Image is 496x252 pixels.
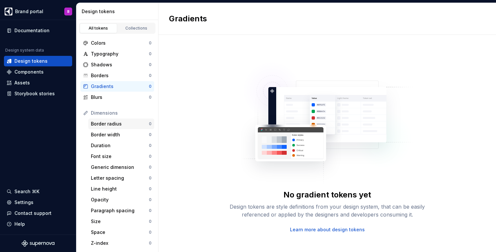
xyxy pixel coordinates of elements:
[88,195,154,205] a: Opacity0
[91,229,149,236] div: Space
[91,121,149,127] div: Border radius
[14,58,48,64] div: Design tokens
[290,226,365,233] a: Learn more about design tokens
[22,240,54,247] svg: Supernova Logo
[91,110,152,116] div: Dimensions
[14,27,50,34] div: Documentation
[149,51,152,57] div: 0
[82,8,155,15] div: Design tokens
[91,40,149,46] div: Colors
[149,186,152,192] div: 0
[4,78,72,88] a: Assets
[91,186,149,192] div: Line height
[80,59,154,70] a: Shadows0
[80,49,154,59] a: Typography0
[88,205,154,216] a: Paragraph spacing0
[91,61,149,68] div: Shadows
[149,84,152,89] div: 0
[67,9,70,14] div: B
[4,186,72,197] button: Search ⌘K
[149,208,152,213] div: 0
[4,56,72,66] a: Design tokens
[222,203,432,218] div: Design tokens are style definitions from your design system, that can be easily referenced or app...
[91,72,149,79] div: Borders
[14,221,25,227] div: Help
[15,8,43,15] div: Brand portal
[14,210,52,217] div: Contact support
[91,83,149,90] div: Gradients
[88,227,154,238] a: Space0
[91,153,149,160] div: Font size
[149,73,152,78] div: 0
[88,173,154,183] a: Letter spacing0
[4,88,72,99] a: Storybook stories
[169,13,207,24] h2: Gradients
[91,175,149,181] div: Letter spacing
[80,38,154,48] a: Colors0
[149,241,152,246] div: 0
[4,197,72,208] a: Settings
[14,199,33,206] div: Settings
[149,40,152,46] div: 0
[91,131,149,138] div: Border width
[91,142,149,149] div: Duration
[149,197,152,202] div: 0
[88,184,154,194] a: Line height0
[88,162,154,172] a: Generic dimension0
[149,175,152,181] div: 0
[88,216,154,227] a: Size0
[91,218,149,225] div: Size
[91,196,149,203] div: Opacity
[88,151,154,162] a: Font size0
[14,69,44,75] div: Components
[91,207,149,214] div: Paragraph spacing
[91,94,149,101] div: Blurs
[283,190,371,200] div: No gradient tokens yet
[4,208,72,218] button: Contact support
[5,48,44,53] div: Design system data
[4,25,72,36] a: Documentation
[14,80,30,86] div: Assets
[120,26,153,31] div: Collections
[82,26,115,31] div: All tokens
[149,95,152,100] div: 0
[4,219,72,229] button: Help
[1,4,75,18] button: Brand portalB
[149,143,152,148] div: 0
[149,132,152,137] div: 0
[149,121,152,126] div: 0
[4,67,72,77] a: Components
[14,90,55,97] div: Storybook stories
[91,51,149,57] div: Typography
[149,165,152,170] div: 0
[80,70,154,81] a: Borders0
[149,219,152,224] div: 0
[14,188,39,195] div: Search ⌘K
[91,240,149,246] div: Z-index
[91,164,149,171] div: Generic dimension
[80,92,154,103] a: Blurs0
[88,140,154,151] a: Duration0
[5,8,12,15] img: 1131f18f-9b94-42a4-847a-eabb54481545.png
[149,230,152,235] div: 0
[149,62,152,67] div: 0
[88,129,154,140] a: Border width0
[88,238,154,248] a: Z-index0
[88,119,154,129] a: Border radius0
[149,154,152,159] div: 0
[80,81,154,92] a: Gradients0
